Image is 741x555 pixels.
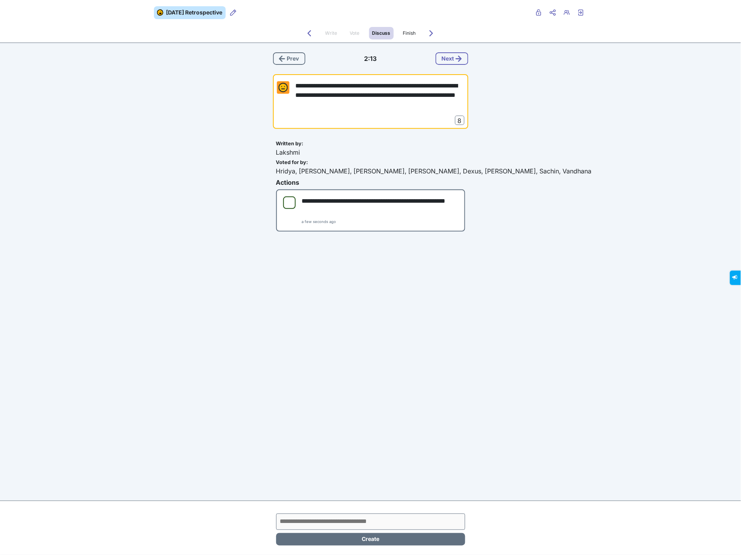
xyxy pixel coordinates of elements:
button: Retro users [227,6,240,19]
span: , [296,166,298,176]
span: Finish [403,30,416,36]
span: Vandhana [563,166,592,176]
span: Write [325,30,337,36]
div: 8 [455,116,464,125]
h3: Actions [276,179,465,186]
span: Discuss [372,30,391,36]
i: Forwards to Finish [429,30,435,36]
button: Back to Vote [304,27,316,39]
button: Next [436,52,468,65]
span: Retro users [564,16,570,22]
span: , [482,166,484,176]
button: Prev [273,52,305,65]
button: Private [533,6,545,19]
span: , [460,166,462,176]
span: , [559,166,561,176]
div: 2 : 13 [364,54,377,63]
strong: Written by: [276,141,304,146]
span: , [405,166,407,176]
span: , [536,166,538,176]
i: Back to Vote [307,30,313,36]
span: , [350,166,352,176]
span: Vote [350,30,360,36]
span: Private [536,16,542,22]
strong: Voted for by: [276,159,308,165]
small: a few seconds ago [302,220,336,224]
button: Share menu [547,6,559,19]
span: Forwards to Finish [429,36,435,43]
span: [PERSON_NAME] [354,166,407,176]
a: Exit retro [575,6,587,19]
i: Share menu [550,9,556,16]
span: Retro users [230,16,237,22]
span: Exit retro [578,16,584,22]
button: Retro users [561,6,573,19]
span:  [5,2,10,7]
span: Back to Vote [307,36,313,43]
button: Forwards to Finish [425,27,438,39]
i: Private [536,9,542,16]
span: Sachin [540,166,561,176]
span: Dexus [463,166,484,176]
img: Watch or not sure [279,83,288,92]
span: Share menu [550,16,556,22]
button: Create [276,533,465,546]
span: [PERSON_NAME] [299,166,352,176]
span: Hridya [276,166,298,176]
h1: [DATE] Retrospective [166,9,223,16]
span: [PERSON_NAME] [409,166,462,176]
i: Retro users [230,9,237,16]
span: [PERSON_NAME] [485,166,538,176]
span: Lakshmi [276,148,300,157]
i: Exit retro [578,9,584,16]
i: Retro users [564,9,570,16]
